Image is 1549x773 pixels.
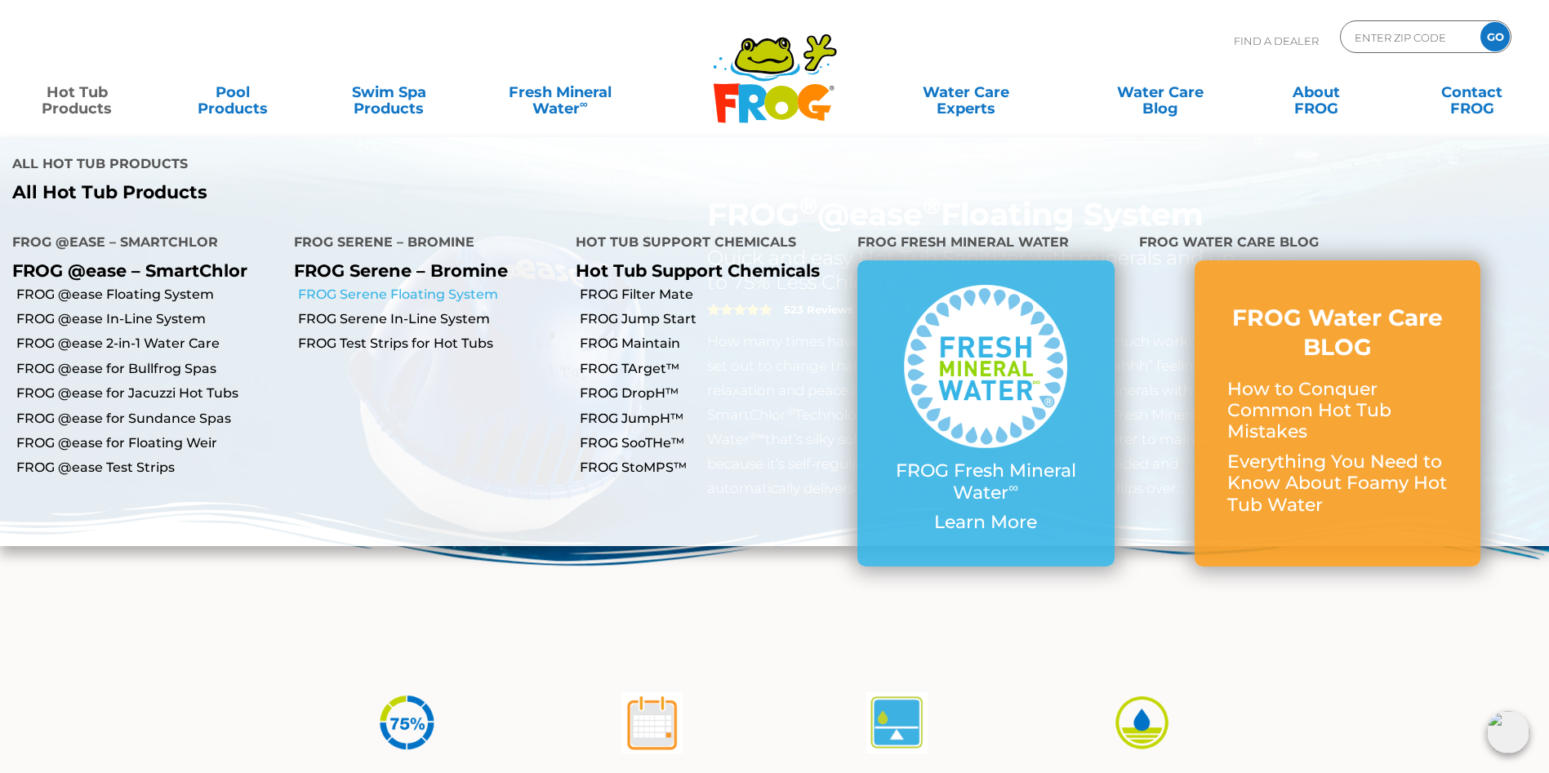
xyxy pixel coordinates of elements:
a: FROG @ease for Bullfrog Spas [16,360,282,378]
h4: FROG Water Care Blog [1139,228,1537,260]
img: icon-atease-75percent-less [376,692,438,753]
a: FROG Jump Start [580,310,845,328]
a: FROG Test Strips for Hot Tubs [298,335,563,353]
p: How to Conquer Common Hot Tub Mistakes [1227,379,1448,443]
img: atease-icon-shock-once [621,692,683,753]
a: FROG Water Care BLOG How to Conquer Common Hot Tub Mistakes Everything You Need to Know About Foa... [1227,303,1448,524]
a: FROG @ease for Floating Weir [16,434,282,452]
sup: ∞ [1008,479,1018,495]
a: FROG @ease for Jacuzzi Hot Tubs [16,384,282,402]
a: FROG Filter Mate [580,286,845,304]
a: All Hot Tub Products [12,182,763,203]
a: Hot TubProducts [16,76,138,109]
a: FROG @ease Test Strips [16,459,282,477]
sup: ∞ [580,97,588,110]
a: ContactFROG [1411,76,1533,109]
a: Water CareExperts [868,76,1065,109]
a: Hot Tub Support Chemicals [576,260,820,281]
h4: FROG Serene – Bromine [294,228,551,260]
a: Water CareBlog [1099,76,1221,109]
a: Fresh MineralWater∞ [484,76,636,109]
p: FROG Fresh Mineral Water [890,460,1082,504]
h4: FROG @ease – SmartChlor [12,228,269,260]
a: FROG StoMPS™ [580,459,845,477]
a: FROG Maintain [580,335,845,353]
a: Swim SpaProducts [328,76,450,109]
h3: FROG Water Care BLOG [1227,303,1448,362]
h4: FROG Fresh Mineral Water [857,228,1115,260]
img: icon-atease-easy-on [1111,692,1173,753]
a: FROG SooTHe™ [580,434,845,452]
a: FROG Fresh Mineral Water∞ Learn More [890,285,1082,541]
a: PoolProducts [172,76,294,109]
a: FROG Serene In-Line System [298,310,563,328]
a: FROG TArget™ [580,360,845,378]
a: FROG @ease for Sundance Spas [16,410,282,428]
h4: Hot Tub Support Chemicals [576,228,833,260]
img: openIcon [1487,711,1529,753]
a: FROG JumpH™ [580,410,845,428]
p: Learn More [890,512,1082,533]
a: AboutFROG [1255,76,1377,109]
a: FROG Serene Floating System [298,286,563,304]
h4: All Hot Tub Products [12,149,763,182]
p: Everything You Need to Know About Foamy Hot Tub Water [1227,451,1448,516]
a: FROG @ease Floating System [16,286,282,304]
p: FROG Serene – Bromine [294,260,551,281]
input: Zip Code Form [1353,25,1463,49]
input: GO [1480,22,1510,51]
img: atease-icon-self-regulates [866,692,928,753]
a: FROG @ease In-Line System [16,310,282,328]
p: FROG @ease – SmartChlor [12,260,269,281]
p: Find A Dealer [1234,20,1319,61]
a: FROG DropH™ [580,384,845,402]
a: FROG @ease 2-in-1 Water Care [16,335,282,353]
